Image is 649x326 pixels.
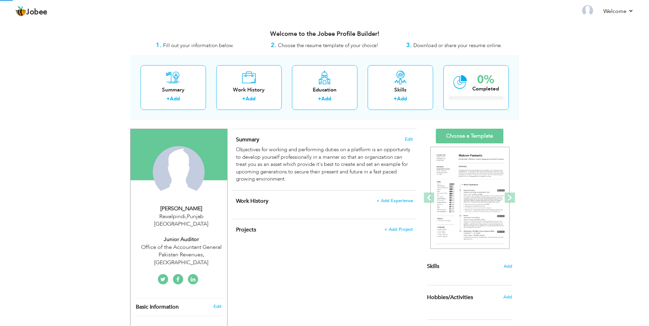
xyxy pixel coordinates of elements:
[397,95,407,102] a: Add
[436,129,503,143] a: Choose a Template
[170,95,180,102] a: Add
[236,146,413,183] div: Objectives for working and performing duties on a platform is an opportunity to develop yourself ...
[427,295,473,301] span: Hobbies/Activities
[153,146,205,198] img: MUHAMMAD ADIL
[236,197,268,205] span: Work History
[236,198,413,204] h4: This helps to show the companies you have worked for.
[156,41,161,49] strong: 1.
[163,42,234,49] span: Fill out your information below.
[321,95,331,102] a: Add
[236,136,259,143] span: Summary
[405,137,413,142] span: Edit
[136,205,227,213] div: [PERSON_NAME]
[242,95,246,102] label: +
[406,41,412,49] strong: 3.
[222,86,276,94] div: Work History
[26,9,47,16] span: Jobee
[503,294,512,300] span: Add
[213,303,222,310] a: Edit
[236,226,256,233] span: Projects
[377,198,413,203] span: + Add Experience
[582,5,593,16] img: Profile Img
[136,213,227,228] div: Rawalpindi Punjab [GEOGRAPHIC_DATA]
[504,263,512,270] span: Add
[603,7,634,15] a: Welcome
[384,227,413,232] span: + Add Project
[136,243,227,267] div: Office of the Accountant General Pakistan Revenues, [GEOGRAPHIC_DATA]
[427,263,439,270] span: Skills
[297,86,352,94] div: Education
[130,31,519,38] h3: Welcome to the Jobee Profile Builder!
[318,95,321,102] label: +
[394,95,397,102] label: +
[246,95,255,102] a: Add
[15,6,47,17] a: Jobee
[136,236,227,243] div: Junior Auditor
[472,85,499,93] div: Completed
[186,213,187,220] span: ,
[373,86,428,94] div: Skills
[278,42,379,49] span: Choose the resume template of your choice!
[15,6,26,17] img: jobee.io
[271,41,276,49] strong: 2.
[236,226,413,233] h4: This helps to highlight the project, tools and skills you have worked on.
[472,74,499,85] div: 0%
[236,136,413,143] h4: Adding a summary is a quick and easy way to highlight your experience and interests.
[166,95,170,102] label: +
[413,42,502,49] span: Download or share your resume online.
[422,285,517,309] div: Share some of your professional and personal interests.
[136,304,179,310] span: Basic Information
[146,86,201,94] div: Summary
